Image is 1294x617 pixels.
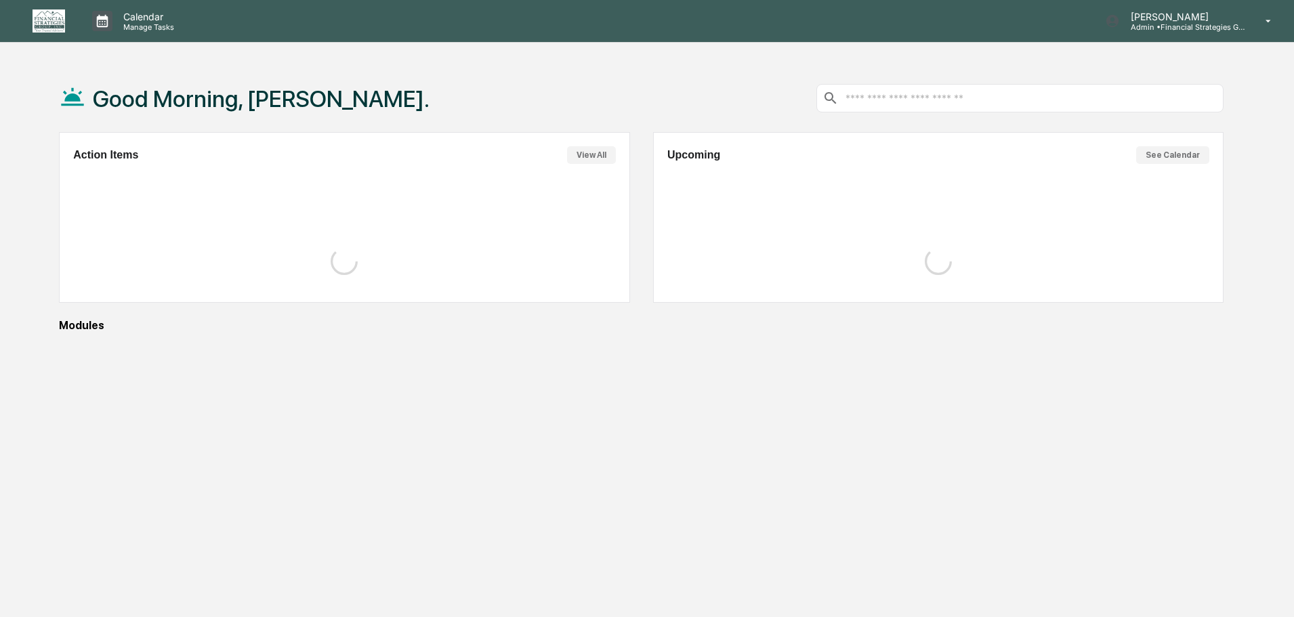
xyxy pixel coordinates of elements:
img: logo [33,9,65,33]
div: Modules [59,319,1224,332]
h2: Upcoming [667,149,720,161]
button: See Calendar [1136,146,1209,164]
button: View All [567,146,616,164]
p: Calendar [112,11,181,22]
h2: Action Items [73,149,138,161]
p: Admin • Financial Strategies Group (FSG) [1120,22,1246,32]
p: [PERSON_NAME] [1120,11,1246,22]
p: Manage Tasks [112,22,181,32]
h1: Good Morning, [PERSON_NAME]. [93,85,430,112]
